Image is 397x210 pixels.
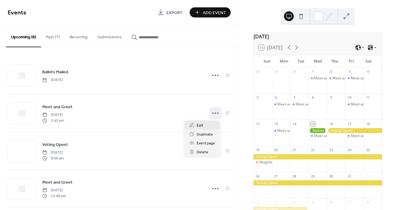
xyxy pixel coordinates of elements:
div: Meet and Greet [290,102,308,107]
span: [DATE] [42,188,66,193]
div: Sat [360,55,377,67]
span: Voting Open! [42,142,68,148]
div: Meet and Greet [314,133,341,139]
div: 10 [347,95,352,100]
div: 3 [274,200,278,204]
button: Past (7) [41,25,65,47]
div: 31 [347,174,352,178]
button: Submissions [93,25,127,47]
div: Tue [292,55,309,67]
div: 1 [310,69,315,74]
div: 18 [365,121,370,126]
div: Neighborhood Canvasing Event - Time TBD [254,160,272,165]
span: Delete [197,149,208,155]
div: 9 [329,95,333,100]
div: Voting Open! [327,128,382,133]
div: Meet and Greet [308,76,327,81]
div: Meet and Greet [351,102,378,107]
span: 2:45 pm [42,118,64,123]
div: 23 [329,148,333,152]
div: Ballots Mailed [308,128,327,133]
span: 8:00 am [42,155,64,161]
div: 1 [365,174,370,178]
button: Recurring [65,25,93,47]
div: 13 [274,121,278,126]
div: 25 [365,148,370,152]
div: 29 [274,69,278,74]
div: Meet and Greet [351,133,378,139]
span: Edit [197,122,203,129]
div: 21 [292,148,297,152]
div: 4 [365,69,370,74]
div: 24 [347,148,352,152]
div: 14 [292,121,297,126]
div: 2 [255,200,260,204]
div: 5 [310,200,315,204]
div: 5 [255,95,260,100]
div: Meet and Greet [345,133,364,139]
div: Meet and Greet [308,133,327,139]
span: 12:00 pm [42,193,66,199]
span: Duplicate [197,131,213,138]
div: Meet and Greet [327,76,345,81]
div: 6 [329,200,333,204]
div: 22 [310,148,315,152]
span: [DATE] [42,77,63,83]
a: Ballots Mailed [42,68,68,75]
div: 17 [347,121,352,126]
div: 8 [365,200,370,204]
div: 6 [274,95,278,100]
div: 16 [329,121,333,126]
div: 19 [255,148,260,152]
span: Event page [197,140,215,147]
div: Wed [309,55,326,67]
div: 2 [329,69,333,74]
div: Meet and Greet [277,102,304,107]
div: Meet and Greet [272,102,290,107]
a: Voting Open! [42,141,68,148]
div: Mon [275,55,292,67]
span: Meet and Greet [42,104,73,110]
div: 29 [310,174,315,178]
div: 11 [365,95,370,100]
a: Meet and Greet [42,103,73,110]
div: Meet and Greet [277,128,304,133]
span: Meet and Greet [42,179,73,186]
div: 8 [310,95,315,100]
div: Neighborhood Canvasing Event - Time TBD [259,160,333,165]
div: Meet and Greet [351,76,378,81]
span: Ballots Mailed [42,69,68,75]
button: Add Event [190,7,231,17]
div: Meet and Greet [314,76,341,81]
div: 15 [310,121,315,126]
div: Meet and Greet [296,102,323,107]
div: Meet and Greet [332,76,359,81]
div: Sun [259,55,275,67]
span: [DATE] [42,112,64,118]
a: Export [153,7,187,17]
div: 7 [347,200,352,204]
div: 28 [255,69,260,74]
button: Upcoming (6) [6,25,41,47]
span: Add Event [203,10,226,16]
div: 4 [292,200,297,204]
span: [DATE] [42,150,64,155]
div: 28 [292,174,297,178]
div: Fri [343,55,360,67]
div: 20 [274,148,278,152]
div: Meet and Greet [345,76,364,81]
div: 3 [347,69,352,74]
div: [DATE] [254,33,382,40]
div: Voting Open! [254,154,382,159]
div: 12 [255,121,260,126]
span: Export [166,10,183,16]
div: 27 [274,174,278,178]
div: 26 [255,174,260,178]
div: Meet and Greet [272,128,290,133]
div: 7 [292,95,297,100]
div: Meet and Greet [345,102,364,107]
div: Voting Open! [254,180,382,185]
div: 30 [292,69,297,74]
div: 30 [329,174,333,178]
